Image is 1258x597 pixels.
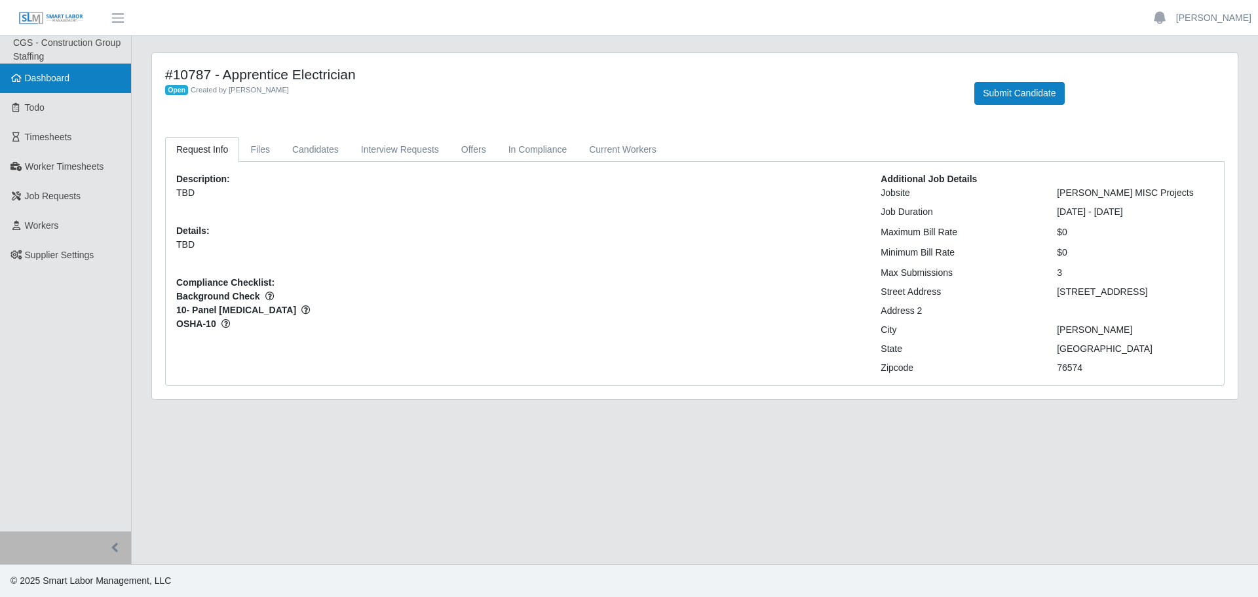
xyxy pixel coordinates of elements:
[497,137,579,163] a: In Compliance
[871,225,1047,239] div: Maximum Bill Rate
[871,285,1047,299] div: Street Address
[281,137,350,163] a: Candidates
[25,102,45,113] span: Todo
[176,174,230,184] b: Description:
[176,303,861,317] span: 10- Panel [MEDICAL_DATA]
[165,85,188,96] span: Open
[1047,285,1223,299] div: [STREET_ADDRESS]
[1176,11,1251,25] a: [PERSON_NAME]
[176,277,275,288] b: Compliance Checklist:
[1047,225,1223,239] div: $0
[1047,323,1223,337] div: [PERSON_NAME]
[578,137,667,163] a: Current Workers
[1047,186,1223,200] div: [PERSON_NAME] MISC Projects
[13,37,121,62] span: CGS - Construction Group Staffing
[25,73,70,83] span: Dashboard
[176,317,861,331] span: OSHA-10
[871,361,1047,375] div: Zipcode
[176,186,861,200] p: TBD
[25,191,81,201] span: Job Requests
[871,246,1047,260] div: Minimum Bill Rate
[871,323,1047,337] div: City
[239,137,281,163] a: Files
[10,575,171,586] span: © 2025 Smart Labor Management, LLC
[25,220,59,231] span: Workers
[1047,266,1223,280] div: 3
[871,342,1047,356] div: State
[1047,205,1223,219] div: [DATE] - [DATE]
[1047,246,1223,260] div: $0
[871,266,1047,280] div: Max Submissions
[871,304,1047,318] div: Address 2
[1047,342,1223,356] div: [GEOGRAPHIC_DATA]
[165,137,239,163] a: Request Info
[176,225,210,236] b: Details:
[25,161,104,172] span: Worker Timesheets
[165,66,955,83] h4: #10787 - Apprentice Electrician
[18,11,84,26] img: SLM Logo
[176,238,861,252] p: TBD
[25,132,72,142] span: Timesheets
[881,174,977,184] b: Additional Job Details
[25,250,94,260] span: Supplier Settings
[191,86,289,94] span: Created by [PERSON_NAME]
[871,205,1047,219] div: Job Duration
[871,186,1047,200] div: Jobsite
[974,82,1064,105] button: Submit Candidate
[1047,361,1223,375] div: 76574
[450,137,497,163] a: Offers
[176,290,861,303] span: Background Check
[350,137,450,163] a: Interview Requests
